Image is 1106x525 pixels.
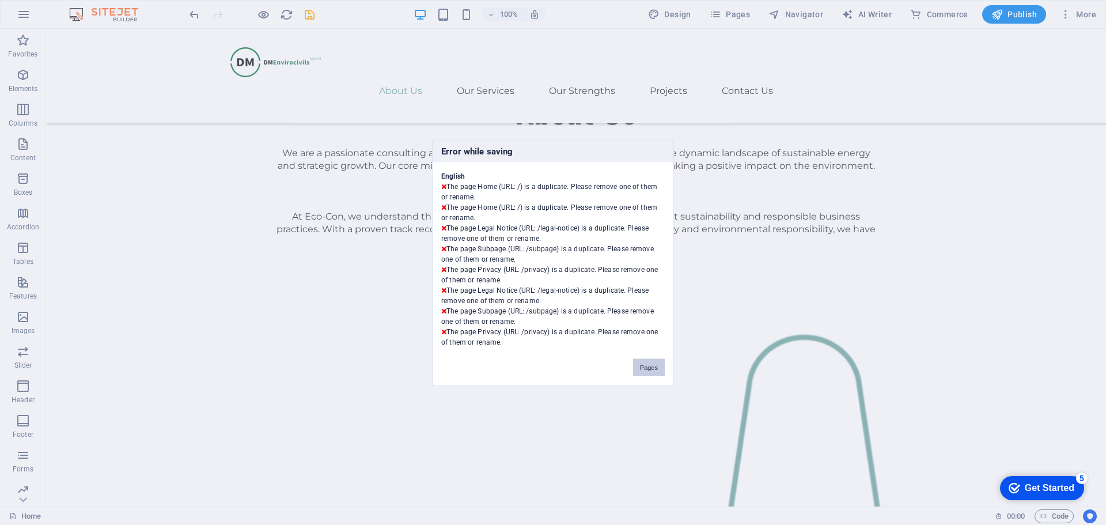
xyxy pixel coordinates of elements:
div: Get Started [34,13,84,23]
h4: English [441,171,665,181]
div: Get Started 5 items remaining, 0% complete [9,6,93,30]
button: Pages [633,358,665,376]
div: The page Home (URL: /) is a duplicate. Please remove one of them or rename. The page Home (URL: /... [433,162,673,347]
h3: Error while saving [433,140,673,162]
div: 5 [85,2,97,14]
